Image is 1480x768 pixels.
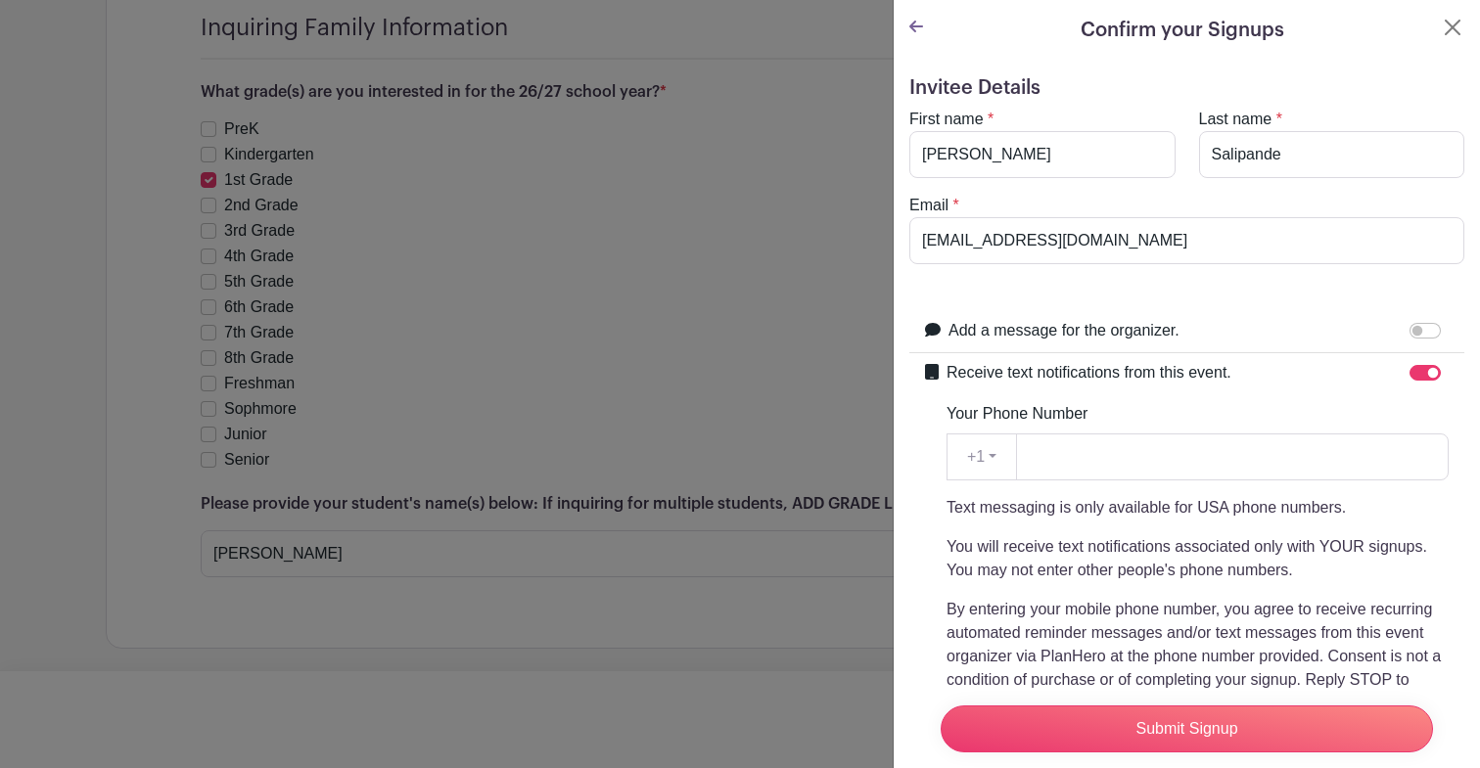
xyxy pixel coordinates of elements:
p: Text messaging is only available for USA phone numbers. [947,496,1449,520]
p: You will receive text notifications associated only with YOUR signups. You may not enter other pe... [947,535,1449,582]
label: Last name [1199,108,1272,131]
label: Email [909,194,948,217]
input: Submit Signup [941,705,1433,752]
button: Close [1441,16,1464,39]
h5: Invitee Details [909,76,1464,100]
label: Add a message for the organizer. [948,319,1179,342]
label: Your Phone Number [947,402,1087,426]
h5: Confirm your Signups [1081,16,1284,45]
label: First name [909,108,984,131]
button: +1 [947,433,1017,480]
p: By entering your mobile phone number, you agree to receive recurring automated reminder messages ... [947,598,1449,739]
label: Receive text notifications from this event. [947,361,1231,384]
